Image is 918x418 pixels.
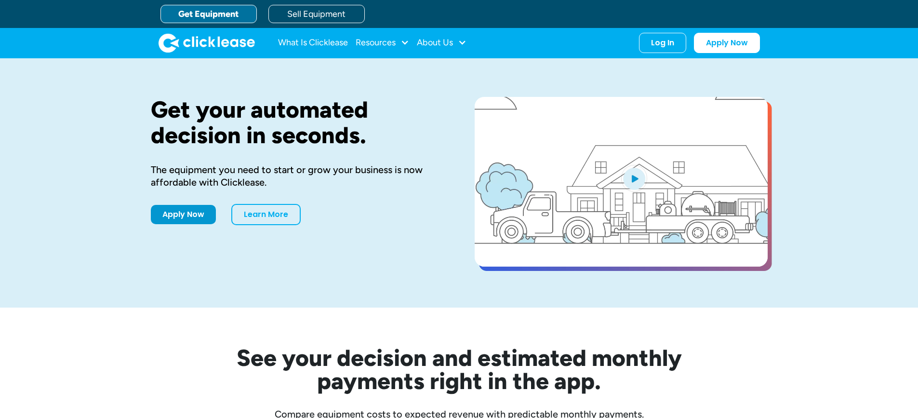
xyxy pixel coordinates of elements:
a: Sell Equipment [268,5,365,23]
div: Log In [651,38,674,48]
a: home [159,33,255,53]
div: Resources [356,33,409,53]
h2: See your decision and estimated monthly payments right in the app. [189,346,729,392]
a: Learn More [231,204,301,225]
a: open lightbox [475,97,768,267]
a: Get Equipment [160,5,257,23]
h1: Get your automated decision in seconds. [151,97,444,148]
div: The equipment you need to start or grow your business is now affordable with Clicklease. [151,163,444,189]
img: Blue play button logo on a light blue circular background [621,165,647,192]
div: About Us [417,33,466,53]
a: Apply Now [694,33,760,53]
img: Clicklease logo [159,33,255,53]
a: What Is Clicklease [278,33,348,53]
a: Apply Now [151,205,216,224]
